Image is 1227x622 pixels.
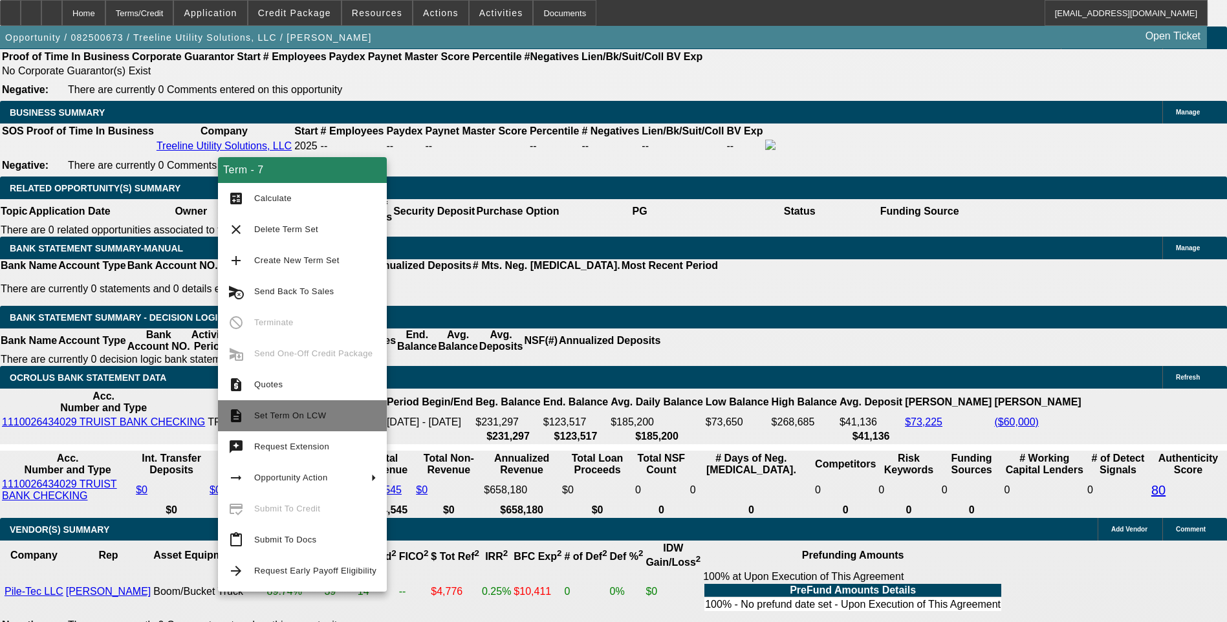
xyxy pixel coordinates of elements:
th: Period Begin/End [386,390,473,414]
th: Application Date [28,199,111,224]
td: $0 [561,478,633,502]
b: # of Def [564,551,607,562]
span: Request Early Payoff Eligibility [254,566,376,575]
mat-icon: add [228,253,244,268]
span: Comment [1176,526,1206,533]
span: Add Vendor [1111,526,1147,533]
sup: 2 [391,548,396,558]
span: Send Back To Sales [254,286,334,296]
th: Competitors [814,452,876,477]
td: $268,685 [771,416,838,429]
th: PG [559,199,719,224]
span: Refresh [1176,374,1200,381]
th: Total Loan Proceeds [561,452,633,477]
td: $10,411 [513,570,562,613]
span: Calculate [254,193,292,203]
span: BANK STATEMENT SUMMARY-MANUAL [10,243,183,253]
th: 0 [635,504,688,517]
span: RELATED OPPORTUNITY(S) SUMMARY [10,183,180,193]
sup: 2 [602,548,607,558]
span: Set Term On LCW [254,411,326,420]
th: Status [720,199,880,224]
mat-icon: arrow_right_alt [228,470,244,486]
b: Asset Equipment Type [153,550,264,561]
b: Percentile [472,51,521,62]
td: 14 [357,570,397,613]
th: Int. Transfer Deposits [135,452,208,477]
th: Security Deposit [393,199,475,224]
sup: 2 [475,548,479,558]
th: $231,297 [475,430,541,443]
th: # Working Capital Lenders [1004,452,1085,477]
th: 0 [878,504,939,517]
th: Activity Period [191,328,230,353]
mat-icon: try [228,439,244,455]
p: There are currently 0 statements and 0 details entered on this opportunity [1,283,718,295]
th: $0 [135,504,208,517]
th: $658,180 [483,504,560,517]
span: There are currently 0 Comments entered on this opportunity [68,160,342,171]
td: -- [641,139,724,153]
div: -- [581,140,639,152]
th: $41,136 [839,430,903,443]
td: 0 [690,478,813,502]
th: Acc. Number and Type [1,452,134,477]
th: Funding Source [880,199,960,224]
mat-icon: calculate [228,191,244,206]
th: End. Balance [396,328,437,353]
span: Resources [352,8,402,18]
span: Bank Statement Summary - Decision Logic [10,312,224,323]
td: $185,200 [610,416,704,429]
b: BV Exp [666,51,702,62]
button: Application [174,1,246,25]
th: Purchase Option [475,199,559,224]
th: $123,517 [543,430,609,443]
button: Credit Package [248,1,341,25]
th: End. Balance [543,390,609,414]
div: -- [425,140,527,152]
td: $73,650 [705,416,770,429]
mat-icon: description [228,408,244,424]
th: Account Type [58,328,127,353]
span: Manage [1176,244,1200,252]
th: Total Non-Revenue [415,452,482,477]
div: Term - 7 [218,157,387,183]
th: $185,200 [610,430,704,443]
td: No Corporate Guarantor(s) Exist [1,65,708,78]
mat-icon: arrow_forward [228,563,244,579]
span: -- [321,140,328,151]
span: Delete Term Set [254,224,318,234]
td: 100% - No prefund date set - Upon Execution of This Agreement [704,598,1001,611]
td: TREELINE UTILITY SOLUTIONS LLC [207,416,385,429]
b: Rep [98,550,118,561]
th: 0 [690,504,813,517]
span: Actions [423,8,459,18]
b: # Employees [321,125,384,136]
b: Lien/Bk/Suit/Coll [581,51,664,62]
b: Paydex [386,125,422,136]
td: 0 [814,478,876,502]
span: VENDOR(S) SUMMARY [10,524,109,535]
span: Activities [479,8,523,18]
span: There are currently 0 Comments entered on this opportunity [68,84,342,95]
sup: 2 [424,548,428,558]
span: Request Extension [254,442,329,451]
a: $0 [210,484,221,495]
th: Account Type [58,259,127,272]
b: Paynet Master Score [368,51,470,62]
th: Proof of Time In Business [26,125,155,138]
mat-icon: request_quote [228,377,244,392]
sup: 2 [557,548,561,558]
th: $0 [415,504,482,517]
th: # Days of Neg. [MEDICAL_DATA]. [690,452,813,477]
b: Percentile [530,125,579,136]
b: BFC Exp [514,551,561,562]
sup: 2 [696,554,700,564]
a: 80 [1151,483,1166,497]
b: # Negatives [581,125,639,136]
div: -- [530,140,579,152]
b: Company [201,125,248,136]
td: 0 [563,570,607,613]
th: $0 [561,504,633,517]
td: 0% [609,570,644,613]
